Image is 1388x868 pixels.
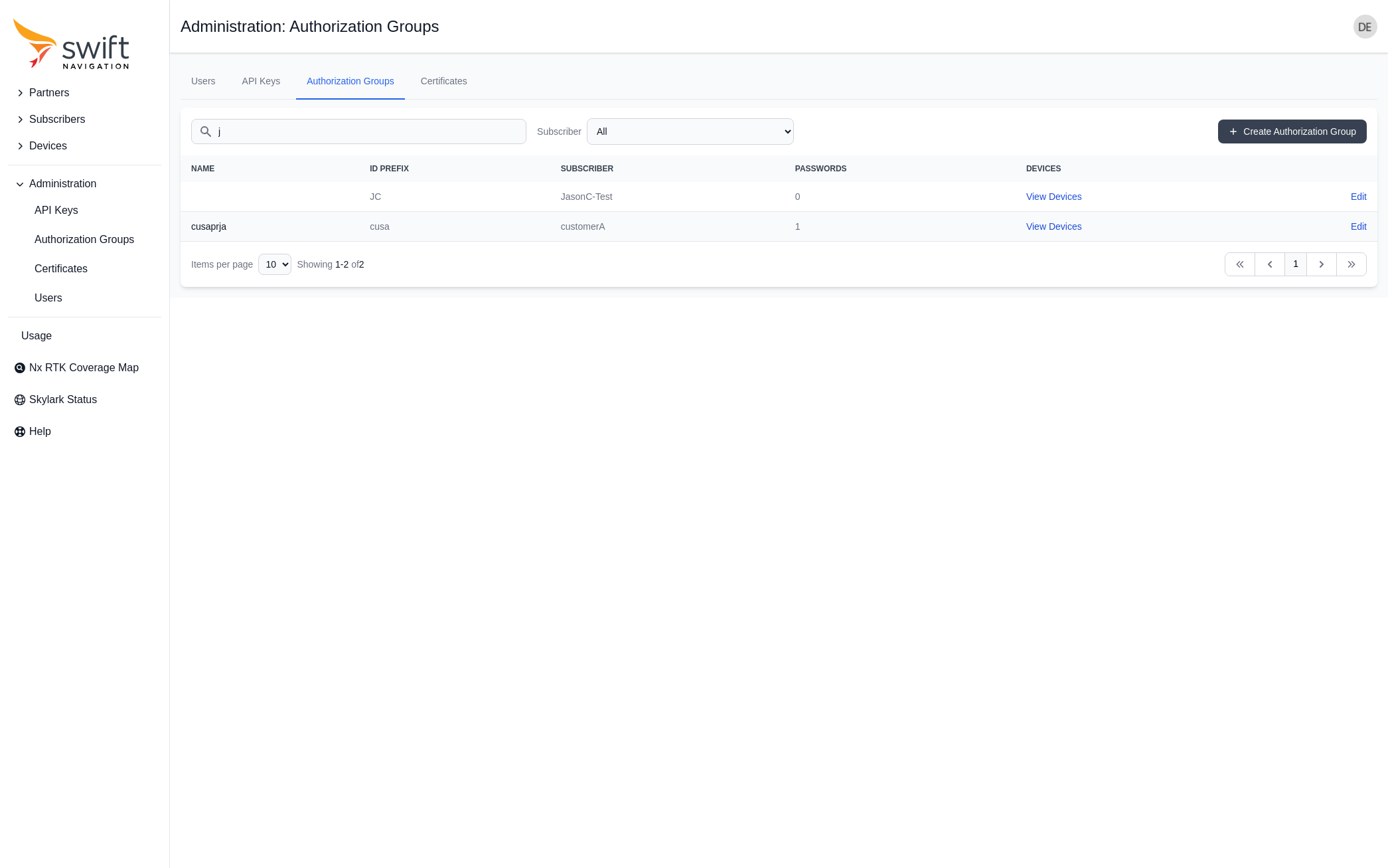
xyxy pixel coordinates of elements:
span: Skylark Status [29,392,97,408]
a: Authorization Groups [296,64,405,100]
a: Help [8,418,161,445]
span: 1 - 2 [335,259,348,270]
span: Subscribers [29,112,85,128]
span: API Keys [13,203,78,218]
label: Subscriber [537,125,581,138]
button: Subscribers [8,106,161,133]
button: Devices [8,133,161,159]
a: API Keys [8,197,161,224]
th: Passwords [785,155,1016,182]
button: Partners [8,80,161,106]
a: 1 [1284,252,1307,276]
img: user photo [1353,15,1377,39]
th: Devices [1016,155,1259,182]
button: Administration [8,171,161,197]
a: Create Authorization Group [1218,120,1367,143]
td: cusa [359,212,550,242]
th: Name [181,155,359,182]
a: Certificates [410,64,478,100]
span: Devices [29,138,67,154]
h1: Administration: Authorization Groups [181,19,439,35]
th: cusaprja [181,212,359,242]
a: Edit [1351,190,1367,203]
a: Skylark Status [8,387,161,413]
span: Help [29,424,51,440]
a: Nx RTK Coverage Map [8,355,161,381]
span: Certificates [13,261,88,277]
td: JasonC-Test [550,182,785,212]
span: Usage [21,328,52,344]
span: Nx RTK Coverage Map [29,360,139,376]
a: API Keys [232,64,291,100]
a: Usage [8,323,161,349]
td: customerA [550,212,785,242]
td: 0 [785,182,1016,212]
span: Authorization Groups [13,232,134,248]
a: Certificates [8,256,161,282]
a: Users [181,64,226,100]
a: Edit [1351,220,1367,233]
span: Partners [29,85,69,101]
span: Users [13,290,62,306]
select: Display Limit [258,254,291,275]
a: View Devices [1026,191,1082,202]
td: JC [359,182,550,212]
a: Users [8,285,161,311]
span: Administration [29,176,96,192]
a: Authorization Groups [8,226,161,253]
td: 1 [785,212,1016,242]
th: Subscriber [550,155,785,182]
span: 2 [359,259,364,270]
nav: Table navigation [181,242,1377,287]
input: Search [191,119,526,144]
th: ID Prefix [359,155,550,182]
select: Subscriber [587,118,794,145]
a: View Devices [1026,221,1082,232]
span: Items per page [191,259,253,270]
div: Showing of [297,258,364,271]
